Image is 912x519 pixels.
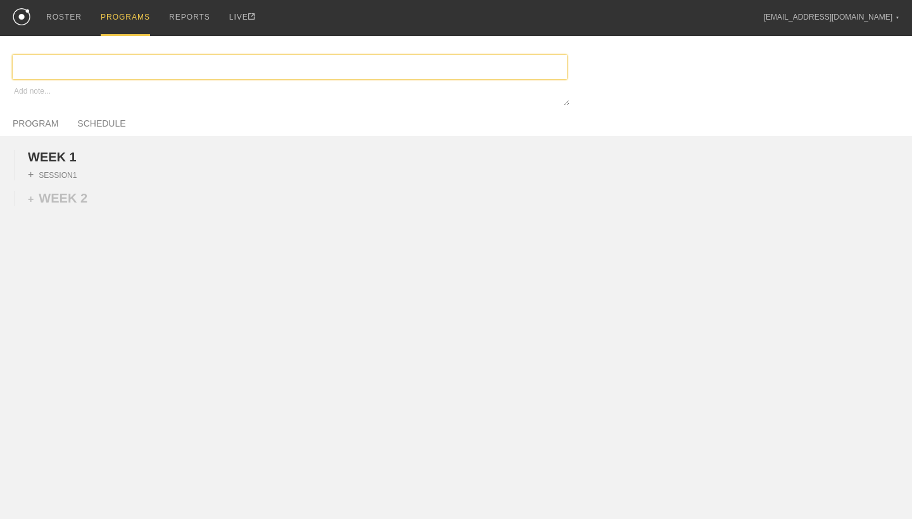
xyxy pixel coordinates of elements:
[28,169,34,180] span: +
[28,169,77,180] div: SESSION 1
[13,8,30,25] img: logo
[28,191,87,206] div: WEEK 2
[13,118,58,135] a: PROGRAM
[849,458,912,519] iframe: Chat Widget
[896,14,899,22] div: ▼
[77,118,125,135] a: SCHEDULE
[28,150,77,164] span: WEEK 1
[28,194,34,204] span: +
